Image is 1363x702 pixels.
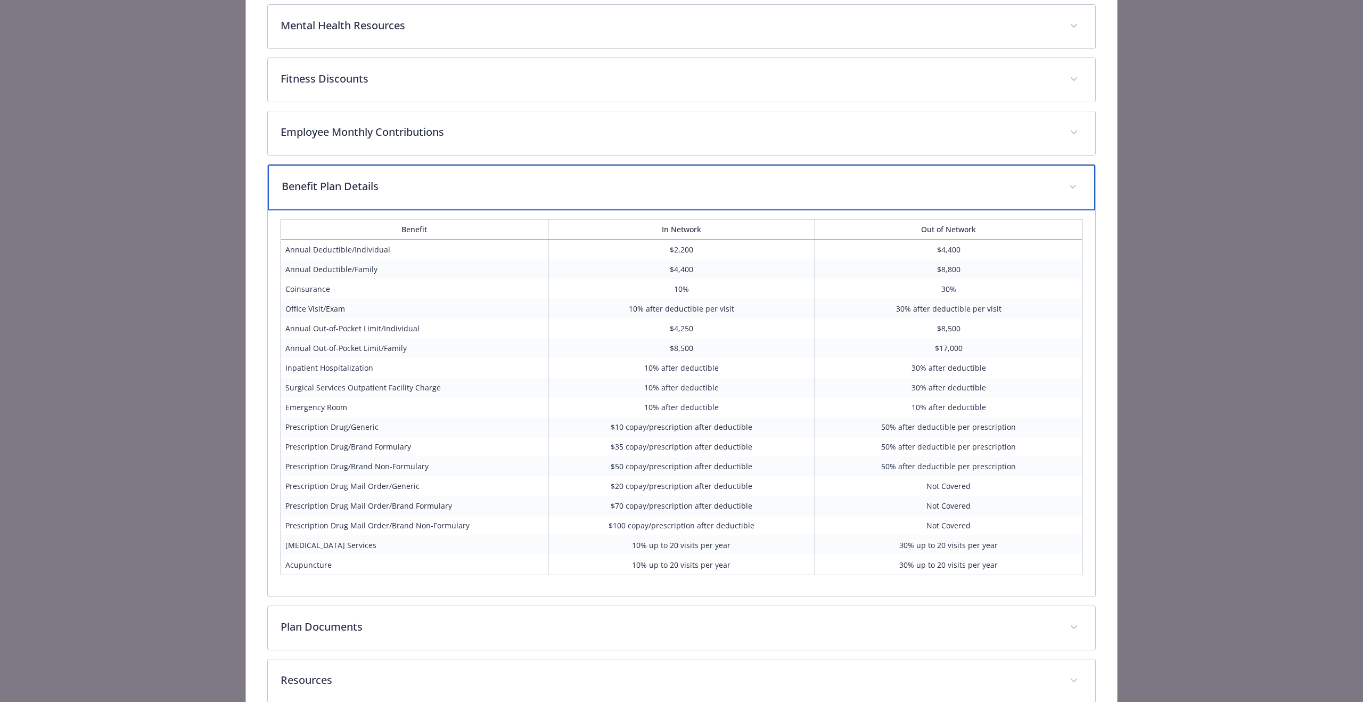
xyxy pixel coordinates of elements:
div: Fitness Discounts [268,58,1095,102]
td: $10 copay/prescription after deductible [548,417,815,437]
td: 30% after deductible per visit [815,299,1082,319]
div: Benefit Plan Details [268,165,1095,210]
td: 10% after deductible [548,358,815,378]
td: Coinsurance [281,279,548,299]
td: $20 copay/prescription after deductible [548,476,815,496]
td: $4,250 [548,319,815,338]
td: Annual Deductible/Individual [281,240,548,260]
p: Fitness Discounts [281,71,1057,87]
td: 10% after deductible [548,397,815,417]
td: Office Visit/Exam [281,299,548,319]
td: Not Covered [815,476,1082,496]
td: Prescription Drug Mail Order/Brand Formulary [281,496,548,516]
td: 10% up to 20 visits per year [548,535,815,555]
td: 10% after deductible [815,397,1082,417]
td: 30% after deductible [815,358,1082,378]
td: 10% up to 20 visits per year [548,555,815,575]
td: Annual Out-of-Pocket Limit/Family [281,338,548,358]
td: $35 copay/prescription after deductible [548,437,815,456]
td: Acupuncture [281,555,548,575]
td: $8,500 [548,338,815,358]
td: Prescription Drug/Brand Formulary [281,437,548,456]
td: 10% after deductible per visit [548,299,815,319]
td: $17,000 [815,338,1082,358]
p: Resources [281,672,1057,688]
div: Plan Documents [268,606,1095,650]
th: Benefit [281,219,548,240]
td: $2,200 [548,240,815,260]
td: 30% after deductible [815,378,1082,397]
p: Benefit Plan Details [282,178,1056,194]
td: Prescription Drug Mail Order/Brand Non-Formulary [281,516,548,535]
div: Employee Monthly Contributions [268,111,1095,155]
td: Prescription Drug Mail Order/Generic [281,476,548,496]
td: Annual Deductible/Family [281,259,548,279]
td: Not Covered [815,516,1082,535]
p: Mental Health Resources [281,18,1057,34]
td: 50% after deductible per prescription [815,456,1082,476]
td: Not Covered [815,496,1082,516]
td: Inpatient Hospitalization [281,358,548,378]
th: In Network [548,219,815,240]
td: 10% [548,279,815,299]
td: $4,400 [815,240,1082,260]
td: $8,500 [815,319,1082,338]
td: $100 copay/prescription after deductible [548,516,815,535]
td: 10% after deductible [548,378,815,397]
td: $50 copay/prescription after deductible [548,456,815,476]
td: [MEDICAL_DATA] Services [281,535,548,555]
td: Prescription Drug/Brand Non-Formulary [281,456,548,476]
td: 30% up to 20 visits per year [815,535,1082,555]
td: 30% up to 20 visits per year [815,555,1082,575]
p: Plan Documents [281,619,1057,635]
div: Mental Health Resources [268,5,1095,48]
td: 30% [815,279,1082,299]
td: $8,800 [815,259,1082,279]
th: Out of Network [815,219,1082,240]
td: Annual Out-of-Pocket Limit/Individual [281,319,548,338]
div: Benefit Plan Details [268,210,1095,597]
td: $70 copay/prescription after deductible [548,496,815,516]
td: Surgical Services Outpatient Facility Charge [281,378,548,397]
td: 50% after deductible per prescription [815,417,1082,437]
td: $4,400 [548,259,815,279]
td: 50% after deductible per prescription [815,437,1082,456]
p: Employee Monthly Contributions [281,124,1057,140]
td: Prescription Drug/Generic [281,417,548,437]
td: Emergency Room [281,397,548,417]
